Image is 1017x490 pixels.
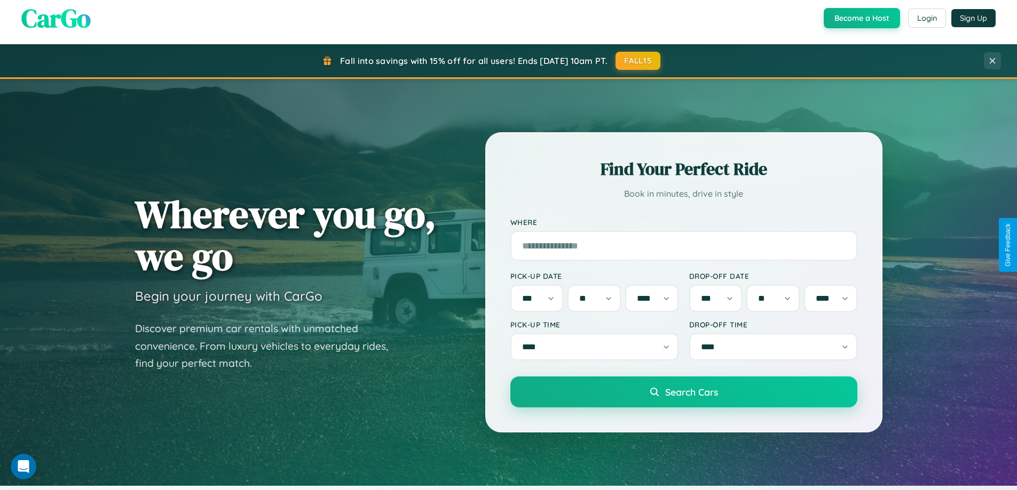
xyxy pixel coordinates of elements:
span: Fall into savings with 15% off for all users! Ends [DATE] 10am PT. [340,55,608,66]
button: Search Cars [510,376,857,407]
button: Become a Host [824,8,900,28]
iframe: Intercom live chat [11,454,36,479]
h1: Wherever you go, we go [135,193,436,277]
label: Drop-off Time [689,320,857,329]
label: Pick-up Date [510,271,679,280]
span: CarGo [21,1,91,36]
label: Drop-off Date [689,271,857,280]
button: Sign Up [951,9,996,27]
p: Book in minutes, drive in style [510,186,857,202]
label: Pick-up Time [510,320,679,329]
button: FALL15 [616,52,660,70]
span: Search Cars [665,386,718,398]
button: Login [908,9,946,28]
h3: Begin your journey with CarGo [135,288,322,304]
div: Give Feedback [1004,223,1012,267]
h2: Find Your Perfect Ride [510,157,857,181]
p: Discover premium car rentals with unmatched convenience. From luxury vehicles to everyday rides, ... [135,320,402,372]
label: Where [510,218,857,227]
